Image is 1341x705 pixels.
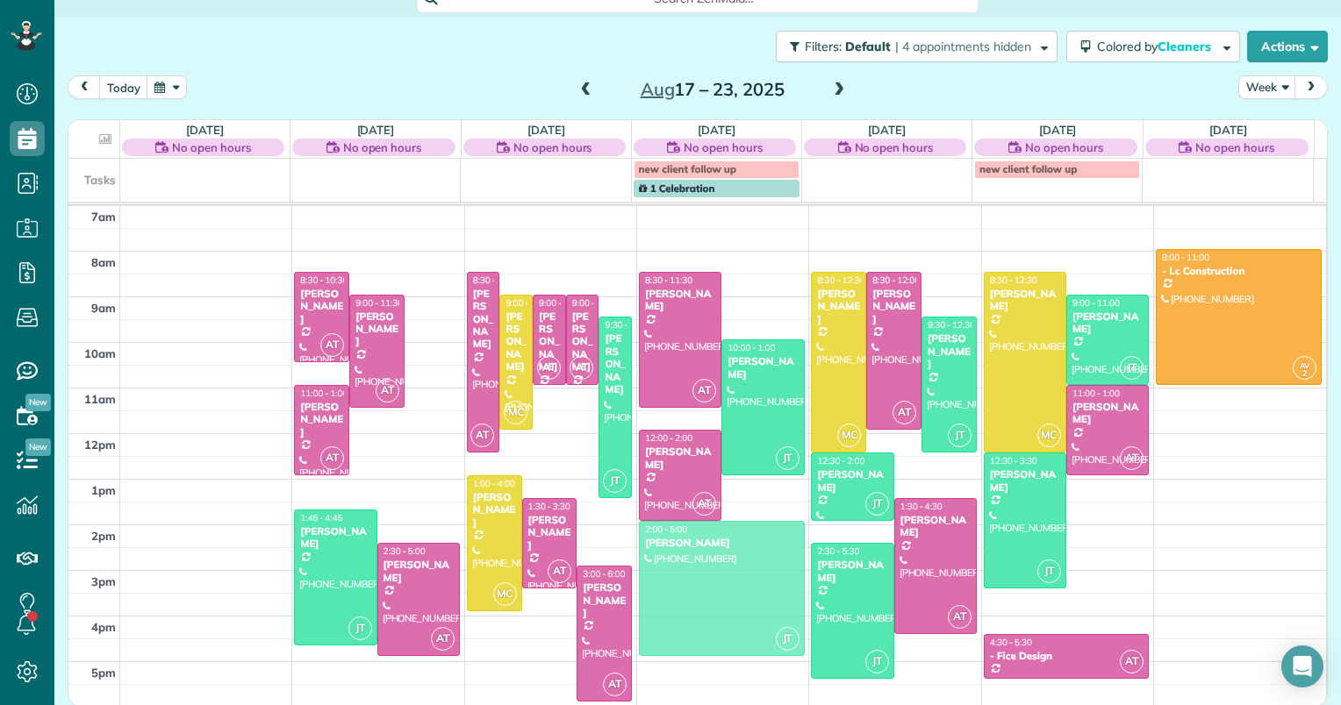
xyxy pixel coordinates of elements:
[320,333,344,357] span: AT
[817,545,859,557] span: 2:30 - 5:30
[871,288,916,325] div: [PERSON_NAME]
[1120,356,1144,380] span: JT
[355,297,403,309] span: 9:00 - 11:30
[868,123,906,137] a: [DATE]
[1072,388,1120,399] span: 11:00 - 1:00
[1072,401,1144,426] div: [PERSON_NAME]
[357,123,395,137] a: [DATE]
[1158,39,1214,54] span: Cleaners
[91,574,116,588] span: 3pm
[506,297,553,309] span: 9:00 - 12:00
[639,182,715,195] span: 1 Celebration
[855,139,934,156] span: No open hours
[645,274,692,286] span: 8:30 - 11:30
[493,582,517,606] span: MC
[727,355,799,381] div: [PERSON_NAME]
[91,620,116,634] span: 4pm
[645,523,687,535] span: 2:00 - 5:00
[1209,123,1247,137] a: [DATE]
[91,210,116,224] span: 7am
[376,379,399,402] span: AT
[505,310,527,374] div: [PERSON_NAME]
[895,39,1031,54] span: | 4 appointments hidden
[528,501,570,512] span: 1:30 - 3:30
[320,446,344,470] span: AT
[355,310,399,348] div: [PERSON_NAME]
[1097,39,1217,54] span: Colored by
[473,478,515,489] span: 1:00 - 4:00
[927,332,972,370] div: [PERSON_NAME]
[548,559,571,583] span: AT
[776,31,1058,62] button: Filters: Default | 4 appointments hidden
[571,310,594,374] div: [PERSON_NAME]
[538,310,561,374] div: [PERSON_NAME]
[692,379,716,402] span: AT
[639,162,736,175] span: new client follow up
[645,432,692,444] span: 12:00 - 2:00
[698,123,735,137] a: [DATE]
[1037,559,1061,583] span: JT
[1039,123,1077,137] a: [DATE]
[948,605,972,629] span: AT
[644,537,799,549] div: [PERSON_NAME]
[570,356,593,380] span: AT
[84,392,116,406] span: 11am
[172,139,251,156] span: No open hours
[900,501,943,512] span: 1:30 - 4:30
[91,483,116,497] span: 1pm
[472,288,495,351] div: [PERSON_NAME]
[817,455,864,466] span: 12:30 - 2:00
[25,394,51,411] span: New
[837,424,861,447] span: MC
[537,356,561,380] span: AT
[572,297,620,309] span: 9:00 - 11:00
[472,491,517,529] div: [PERSON_NAME]
[816,288,861,325] div: [PERSON_NAME]
[865,650,889,673] span: JT
[300,274,348,286] span: 8:30 - 10:30
[539,297,586,309] span: 9:00 - 11:00
[473,274,520,286] span: 8:30 - 12:30
[84,438,116,452] span: 12pm
[1281,645,1323,687] div: Open Intercom Messenger
[989,650,1144,662] div: - Fice Design
[1025,139,1104,156] span: No open hours
[1294,366,1316,382] small: 2
[348,616,372,640] span: JT
[1161,265,1316,277] div: - Lc Construction
[68,75,101,99] button: prev
[186,123,224,137] a: [DATE]
[470,424,494,447] span: AT
[1195,139,1274,156] span: No open hours
[1238,75,1296,99] button: Week
[1300,360,1309,370] span: AV
[1120,446,1144,470] span: AT
[1072,297,1120,309] span: 9:00 - 11:00
[504,401,527,424] span: MC
[343,139,422,156] span: No open hours
[1162,252,1209,263] span: 8:00 - 11:00
[513,139,592,156] span: No open hours
[604,332,627,395] div: [PERSON_NAME]
[299,525,371,551] div: [PERSON_NAME]
[603,469,627,493] span: JT
[990,637,1032,648] span: 4:30 - 5:30
[383,559,455,584] div: [PERSON_NAME]
[990,455,1037,466] span: 12:30 - 3:30
[865,492,889,516] span: JT
[583,568,625,580] span: 3:00 - 6:00
[900,514,972,539] div: [PERSON_NAME]
[91,255,116,269] span: 8am
[684,139,763,156] span: No open hours
[1072,310,1144,336] div: [PERSON_NAME]
[990,274,1037,286] span: 8:30 - 12:30
[527,514,572,552] div: [PERSON_NAME]
[384,545,426,557] span: 2:30 - 5:00
[872,274,920,286] span: 8:30 - 12:00
[767,31,1058,62] a: Filters: Default | 4 appointments hidden
[816,559,888,584] div: [PERSON_NAME]
[644,445,716,471] div: [PERSON_NAME]
[776,627,800,651] span: JT
[1247,31,1328,62] button: Actions
[641,78,675,100] span: Aug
